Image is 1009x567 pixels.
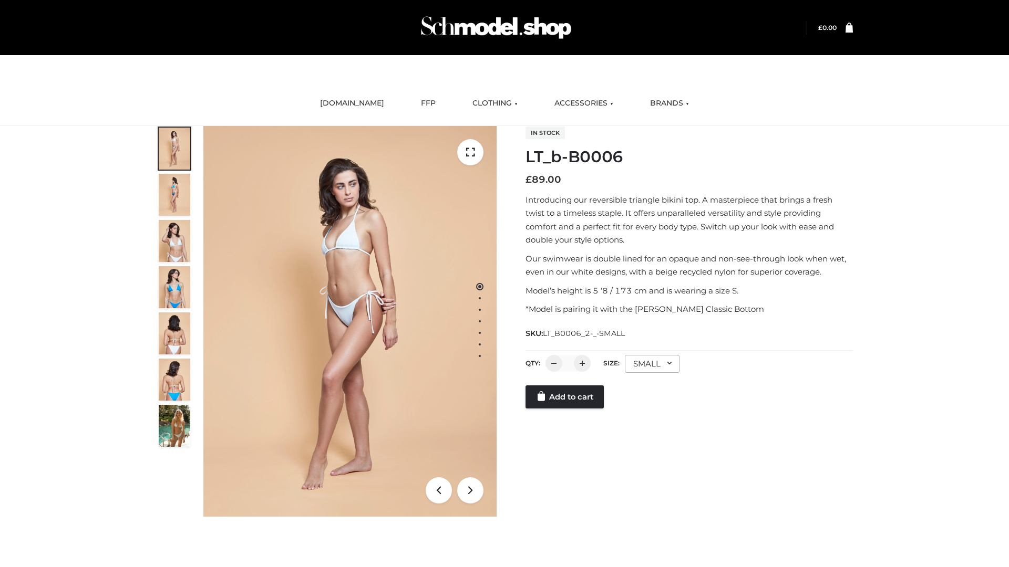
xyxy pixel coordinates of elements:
span: In stock [526,127,565,139]
p: *Model is pairing it with the [PERSON_NAME] Classic Bottom [526,302,853,316]
span: £ [526,174,532,185]
bdi: 0.00 [818,24,837,31]
a: CLOTHING [465,92,526,115]
a: BRANDS [642,92,697,115]
img: ArielClassicBikiniTop_CloudNine_AzureSky_OW114ECO_1 [203,126,497,517]
p: Our swimwear is double lined for an opaque and non-see-through look when wet, even in our white d... [526,252,853,279]
img: ArielClassicBikiniTop_CloudNine_AzureSky_OW114ECO_4-scaled.jpg [159,266,190,308]
img: ArielClassicBikiniTop_CloudNine_AzureSky_OW114ECO_7-scaled.jpg [159,312,190,354]
a: [DOMAIN_NAME] [312,92,392,115]
a: ACCESSORIES [547,92,621,115]
div: SMALL [625,355,679,373]
a: £0.00 [818,24,837,31]
img: ArielClassicBikiniTop_CloudNine_AzureSky_OW114ECO_8-scaled.jpg [159,359,190,401]
bdi: 89.00 [526,174,561,185]
label: QTY: [526,359,540,367]
p: Model’s height is 5 ‘8 / 173 cm and is wearing a size S. [526,284,853,298]
img: Arieltop_CloudNine_AzureSky2.jpg [159,405,190,447]
img: ArielClassicBikiniTop_CloudNine_AzureSky_OW114ECO_1-scaled.jpg [159,128,190,170]
a: FFP [413,92,444,115]
img: ArielClassicBikiniTop_CloudNine_AzureSky_OW114ECO_3-scaled.jpg [159,220,190,262]
span: £ [818,24,822,31]
p: Introducing our reversible triangle bikini top. A masterpiece that brings a fresh twist to a time... [526,193,853,247]
img: ArielClassicBikiniTop_CloudNine_AzureSky_OW114ECO_2-scaled.jpg [159,174,190,216]
span: LT_B0006_2-_-SMALL [543,329,625,338]
a: Add to cart [526,385,604,408]
img: Schmodel Admin 964 [417,7,575,48]
h1: LT_b-B0006 [526,148,853,166]
label: Size: [603,359,620,367]
span: SKU: [526,327,626,340]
